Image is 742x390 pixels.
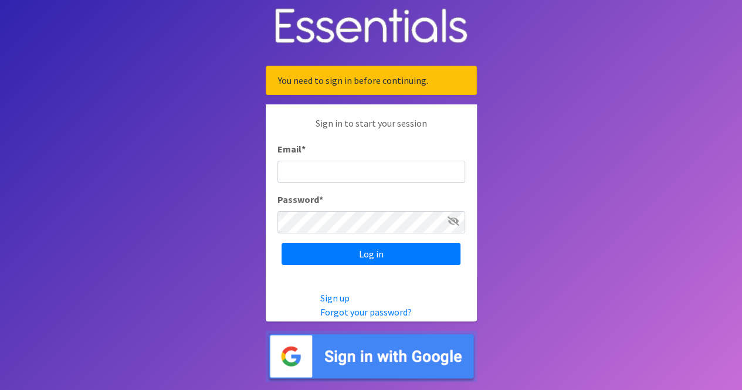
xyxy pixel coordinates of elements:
a: Sign up [320,292,350,304]
img: Sign in with Google [266,331,477,382]
a: Forgot your password? [320,306,412,318]
label: Email [277,142,306,156]
label: Password [277,192,323,206]
abbr: required [319,194,323,205]
div: You need to sign in before continuing. [266,66,477,95]
abbr: required [301,143,306,155]
input: Log in [282,243,460,265]
p: Sign in to start your session [277,116,465,142]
